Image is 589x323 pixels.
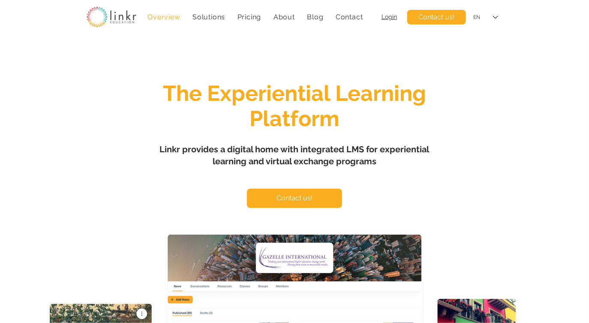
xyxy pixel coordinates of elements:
[331,9,367,25] a: Contact
[273,13,295,21] span: About
[233,9,266,25] a: Pricing
[303,9,328,25] a: Blog
[336,13,363,21] span: Contact
[247,189,342,208] a: Contact us!
[276,193,313,203] span: Contact us!
[307,13,323,21] span: Blog
[269,9,300,25] div: About
[143,9,185,25] a: Overview
[188,9,230,25] div: Solutions
[87,6,136,27] img: linkr_logo_transparentbg.png
[147,13,180,21] span: Overview
[419,12,455,22] span: Contact us!
[467,8,504,27] div: Language Selector: English
[237,13,261,21] span: Pricing
[143,9,367,25] nav: Site
[407,10,466,24] a: Contact us!
[473,14,480,21] div: EN
[192,13,225,21] span: Solutions
[163,81,426,131] span: The Experiential Learning Platform
[160,144,430,166] span: Linkr provides a digital home with integrated LMS for experiential learning and virtual exchange ...
[382,13,397,20] a: Login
